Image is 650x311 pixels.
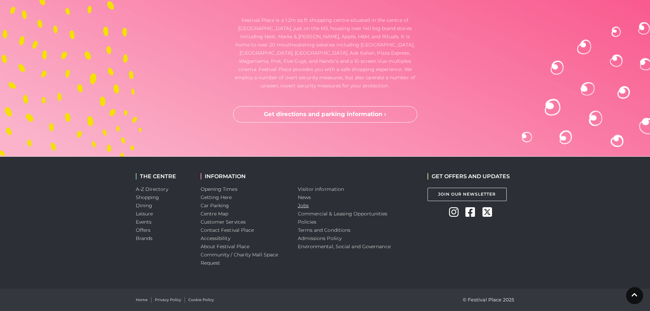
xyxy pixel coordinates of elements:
[201,252,278,266] a: Community / Charity Mall Space Request
[201,202,229,209] a: Car Parking
[136,297,148,303] a: Home
[428,173,510,180] h2: GET OFFERS AND UPDATES
[201,211,229,217] a: Centre Map
[233,106,417,123] a: Get directions and parking information ›
[233,16,417,90] p: Festival Place is a 1.2m sq ft shopping centre situated in the centre of [GEOGRAPHIC_DATA], just ...
[155,297,181,303] a: Privacy Policy
[136,235,153,241] a: Brands
[298,202,309,209] a: Jobs
[136,227,151,233] a: Offers
[136,211,153,217] a: Leisure
[136,173,190,180] h2: THE CENTRE
[201,219,246,225] a: Customer Services
[298,211,388,217] a: Commercial & Leasing Opportunities
[201,194,232,200] a: Getting Here
[463,296,515,304] p: © Festival Place 2025
[298,219,317,225] a: Policies
[201,173,288,180] h2: INFORMATION
[201,227,254,233] a: Contact Festival Place
[298,235,342,241] a: Admissions Policy
[298,186,344,192] a: Visitor information
[298,227,351,233] a: Terms and Conditions
[136,194,159,200] a: Shopping
[298,243,391,250] a: Environmental, Social and Governance
[136,219,152,225] a: Events
[201,235,230,241] a: Accessibility
[136,186,168,192] a: A-Z Directory
[188,297,214,303] a: Cookie Policy
[428,188,507,201] a: Join Our Newsletter
[201,186,237,192] a: Opening Times
[136,202,153,209] a: Dining
[201,243,250,250] a: About Festival Place
[298,194,311,200] a: News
